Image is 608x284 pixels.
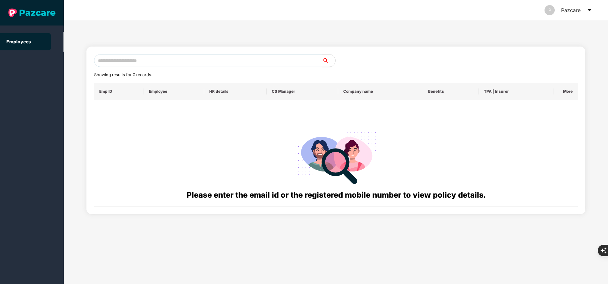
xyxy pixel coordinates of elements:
[423,83,479,100] th: Benefits
[144,83,204,100] th: Employee
[553,83,578,100] th: More
[587,8,592,13] span: caret-down
[479,83,553,100] th: TPA | Insurer
[94,72,152,77] span: Showing results for 0 records.
[6,39,31,44] a: Employees
[187,190,486,200] span: Please enter the email id or the registered mobile number to view policy details.
[338,83,423,100] th: Company name
[290,124,382,189] img: svg+xml;base64,PHN2ZyB4bWxucz0iaHR0cDovL3d3dy53My5vcmcvMjAwMC9zdmciIHdpZHRoPSIyODgiIGhlaWdodD0iMj...
[267,83,338,100] th: CS Manager
[322,58,335,63] span: search
[94,83,144,100] th: Emp ID
[322,54,336,67] button: search
[548,5,551,15] span: P
[204,83,267,100] th: HR details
